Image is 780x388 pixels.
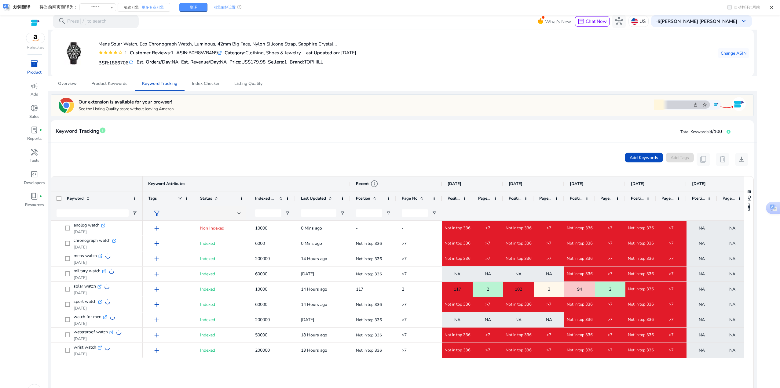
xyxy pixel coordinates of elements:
[575,16,610,27] button: chatChat Now
[109,60,128,66] span: 1866706
[546,314,552,326] span: NA
[567,241,593,246] span: Not in top 336
[58,82,77,86] span: Overview
[680,129,709,135] span: Total Keywords:
[578,18,584,25] span: chat
[74,267,101,276] span: military watch
[738,155,745,163] span: download
[547,348,551,353] span: >7
[454,314,460,326] span: NA
[24,125,45,147] a: lab_profilefiber_manual_recordReports
[148,196,157,201] span: Tags
[485,348,490,353] span: >7
[290,59,323,65] h5: :
[255,196,276,201] span: Indexed Products
[608,256,613,262] span: >7
[628,271,654,277] span: Not in top 336
[24,180,45,186] p: Developers
[631,18,638,25] img: us.svg
[74,312,101,322] span: watch for men
[255,347,270,353] span: 200000
[63,42,86,65] img: 414UMHCcEaL._AC_US40_.jpg
[108,50,113,55] mat-icon: star
[255,332,267,338] span: 50000
[255,302,267,307] span: 60000
[577,283,582,296] span: 94
[153,285,161,293] span: add
[669,287,674,292] span: >7
[506,241,532,246] span: Not in top 336
[200,317,215,323] span: Indexed
[735,153,749,166] button: download
[303,49,339,56] b: Last Updated on
[631,196,644,201] span: Position
[356,317,382,323] span: Not in top 336
[485,314,491,326] span: NA
[432,211,437,216] button: Open Filter Menu
[669,241,674,246] span: >7
[91,82,127,86] span: Product Keywords
[506,226,532,231] span: Not in top 336
[304,59,323,65] span: TOPHILL
[30,192,38,200] span: book_4
[241,59,265,65] span: US$179.98
[130,49,171,56] b: Customer Reviews:
[485,256,490,262] span: >7
[200,302,215,307] span: Indexed
[27,136,42,142] p: Reports
[340,211,345,216] button: Open Filter Menu
[402,317,407,323] span: >7
[255,317,270,323] span: 200000
[30,82,38,90] span: campaign
[547,226,551,231] span: >7
[402,286,404,292] span: 2
[402,256,407,262] span: >7
[547,241,551,246] span: >7
[515,268,522,280] span: NA
[546,268,552,280] span: NA
[79,107,174,112] p: See the Listing Quality score without leaving Amazon.
[30,104,38,112] span: donut_small
[478,196,491,201] span: Page No
[729,344,735,357] span: NA
[509,181,522,187] span: [DATE]
[200,256,215,262] span: Indexed
[612,15,626,28] button: hub
[729,237,735,250] span: NA
[661,196,674,201] span: Page No
[655,19,737,24] p: Hi
[67,18,107,25] p: Press to search
[567,302,593,307] span: Not in top 336
[24,191,45,213] a: book_4fiber_manual_recordResources
[445,348,471,353] span: Not in top 336
[692,181,706,187] span: [DATE]
[660,18,737,24] b: [PERSON_NAME] [PERSON_NAME]
[445,302,471,307] span: Not in top 336
[567,332,593,338] span: Not in top 336
[356,241,382,246] span: Not in top 336
[24,169,45,191] a: code_blocksDevelopers
[301,302,327,307] span: 14 Hours ago
[669,226,674,231] span: >7
[132,211,137,216] button: Open Filter Menu
[567,226,593,231] span: Not in top 336
[25,202,44,208] p: Resources
[699,329,705,341] span: NA
[567,271,593,277] span: Not in top 336
[356,302,382,307] span: Not in top 336
[148,181,185,187] span: Keyword Attributes
[30,170,38,178] span: code_blocks
[153,209,161,217] span: filter_alt
[192,82,220,86] span: Index Checker
[301,347,327,353] span: 13 Hours ago
[608,348,613,353] span: >7
[39,195,42,198] span: fiber_manual_record
[153,316,161,324] span: add
[99,127,106,134] span: info
[445,332,471,338] span: Not in top 336
[669,256,674,262] span: >7
[301,209,336,217] input: Last Updated Filter Input
[625,153,663,162] button: Add Keywords
[176,49,189,56] b: ASIN:
[153,270,161,278] span: add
